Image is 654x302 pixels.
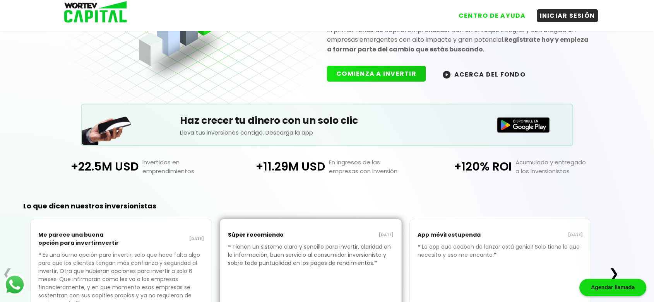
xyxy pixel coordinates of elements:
[82,107,132,145] img: Teléfono
[606,266,621,281] button: ❯
[38,227,121,251] p: Me parece una buena opción para invertirnvertir
[512,158,607,176] p: Acumulado y entregado a los inversionistas
[234,158,325,176] p: +11.29M USD
[537,9,598,22] button: INICIAR SESIÓN
[228,243,232,251] span: ❝
[228,243,394,279] p: Tienen un sistema claro y sencillo para invertir, claridad en la información, buen servicio al co...
[121,236,204,242] p: [DATE]
[455,9,529,22] button: CENTRO DE AYUDA
[433,66,535,82] button: ACERCA DEL FONDO
[418,227,500,243] p: App móvil estupenda
[38,251,43,259] span: ❝
[448,3,529,22] a: CENTRO DE AYUDA
[327,35,589,54] strong: Regístrate hoy y empieza a formar parte del cambio que estás buscando
[139,158,234,176] p: Invertidos en emprendimientos
[418,243,422,251] span: ❝
[180,128,474,137] p: Lleva tus inversiones contigo. Descarga la app
[327,69,433,78] a: COMIENZA A INVERTIR
[420,158,512,176] p: +120% ROI
[374,259,378,267] span: ❞
[325,158,420,176] p: En ingresos de las empresas con inversión
[48,158,139,176] p: +22.5M USD
[579,279,646,296] div: Agendar llamada
[500,232,583,238] p: [DATE]
[418,243,583,271] p: La app que acaben de lanzar está genial! Solo tiene lo que necesito y eso me encanta.
[180,113,474,128] h5: Haz crecer tu dinero con un solo clic
[494,251,498,259] span: ❞
[4,274,26,295] img: logos_whatsapp-icon.242b2217.svg
[327,66,426,82] button: COMIENZA A INVERTIR
[228,227,311,243] p: Súper recomiendo
[529,3,598,22] a: INICIAR SESIÓN
[311,232,394,238] p: [DATE]
[327,25,589,54] p: El primer fondo de capital emprendedor con un enfoque integral y estratégico en empresas emergent...
[443,71,450,78] img: wortev-capital-acerca-del-fondo
[497,117,550,133] img: Disponible en Google Play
